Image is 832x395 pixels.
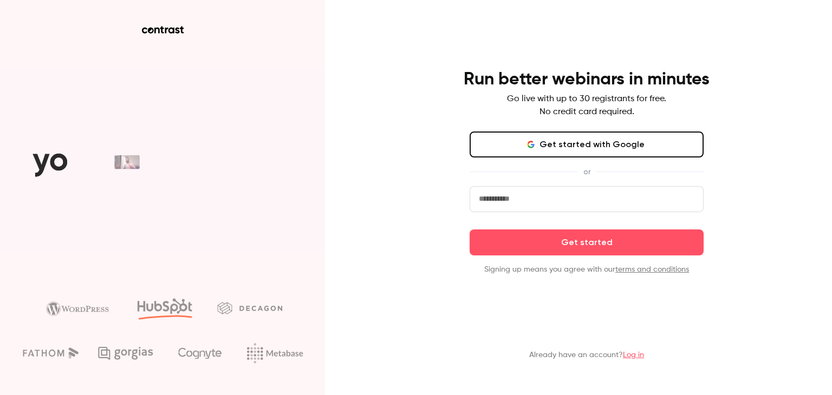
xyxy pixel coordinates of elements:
p: Already have an account? [529,350,644,360]
span: or [578,166,596,177]
button: Get started [470,229,704,255]
h4: Run better webinars in minutes [464,69,710,90]
button: Get started with Google [470,131,704,157]
a: Log in [623,351,644,359]
img: decagon [217,302,282,314]
a: terms and conditions [615,266,689,273]
p: Signing up means you agree with our [470,264,704,275]
p: Go live with up to 30 registrants for free. No credit card required. [507,93,666,119]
